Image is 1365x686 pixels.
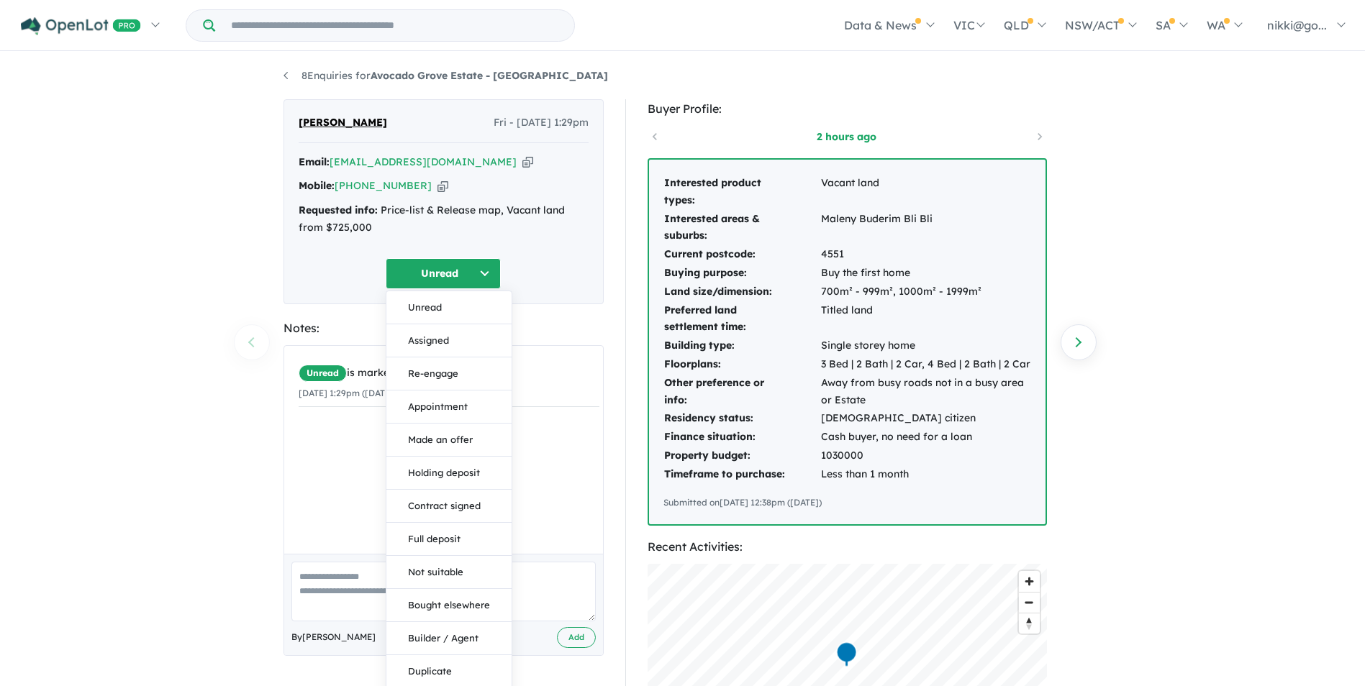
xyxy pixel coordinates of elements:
strong: Email: [299,155,330,168]
td: Interested areas & suburbs: [663,210,820,246]
td: Single storey home [820,337,1031,355]
button: Add [557,627,596,648]
td: Less than 1 month [820,465,1031,484]
button: Unread [386,291,512,324]
td: Preferred land settlement time: [663,301,820,337]
button: Copy [522,155,533,170]
td: Interested product types: [663,174,820,210]
button: Bought elsewhere [386,589,512,622]
td: Other preference or info: [663,374,820,410]
a: 8Enquiries forAvocado Grove Estate - [GEOGRAPHIC_DATA] [284,69,608,82]
span: Unread [299,365,347,382]
button: Zoom in [1019,571,1040,592]
button: Unread [386,258,501,289]
div: Notes: [284,319,604,338]
td: Residency status: [663,409,820,428]
button: Reset bearing to north [1019,613,1040,634]
strong: Avocado Grove Estate - [GEOGRAPHIC_DATA] [371,69,608,82]
span: Zoom out [1019,593,1040,613]
td: [DEMOGRAPHIC_DATA] citizen [820,409,1031,428]
div: Submitted on [DATE] 12:38pm ([DATE]) [663,495,1031,510]
div: Buyer Profile: [648,99,1047,119]
a: [EMAIL_ADDRESS][DOMAIN_NAME] [330,155,517,168]
button: Contract signed [386,490,512,523]
div: Recent Activities: [648,537,1047,557]
strong: Requested info: [299,203,378,216]
td: Away from busy roads not in a busy area or Estate [820,374,1031,410]
button: Holding deposit [386,457,512,490]
strong: Mobile: [299,179,335,192]
span: Fri - [DATE] 1:29pm [494,114,589,132]
span: nikki@go... [1267,18,1327,32]
div: Map marker [835,641,857,667]
div: is marked. [299,365,599,382]
button: Appointment [386,390,512,424]
span: Reset bearing to north [1019,613,1040,634]
td: Buy the first home [820,264,1031,283]
button: Re-engage [386,357,512,390]
button: Full deposit [386,523,512,556]
td: Timeframe to purchase: [663,465,820,484]
nav: breadcrumb [284,68,1082,85]
td: Cash buyer, no need for a loan [820,428,1031,447]
a: 2 hours ago [786,129,908,144]
button: Zoom out [1019,592,1040,613]
button: Assigned [386,324,512,357]
a: [PHONE_NUMBER] [335,179,432,192]
span: [PERSON_NAME] [299,114,387,132]
button: Made an offer [386,424,512,457]
td: Finance situation: [663,428,820,447]
td: Floorplans: [663,355,820,374]
td: Current postcode: [663,245,820,264]
td: Titled land [820,301,1031,337]
td: Vacant land [820,174,1031,210]
td: 700m² - 999m², 1000m² - 1999m² [820,283,1031,301]
td: Property budget: [663,447,820,465]
td: 4551 [820,245,1031,264]
button: Builder / Agent [386,622,512,655]
td: Maleny Buderim Bli Bli [820,210,1031,246]
div: Price-list & Release map, Vacant land from $725,000 [299,202,589,237]
input: Try estate name, suburb, builder or developer [218,10,571,41]
td: Building type: [663,337,820,355]
button: Copy [437,178,448,193]
td: Buying purpose: [663,264,820,283]
small: [DATE] 1:29pm ([DATE]) [299,388,396,398]
img: Openlot PRO Logo White [21,17,141,35]
td: 1030000 [820,447,1031,465]
td: 3 Bed | 2 Bath | 2 Car, 4 Bed | 2 Bath | 2 Car [820,355,1031,374]
span: By [PERSON_NAME] [291,630,376,644]
button: Not suitable [386,556,512,589]
td: Land size/dimension: [663,283,820,301]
